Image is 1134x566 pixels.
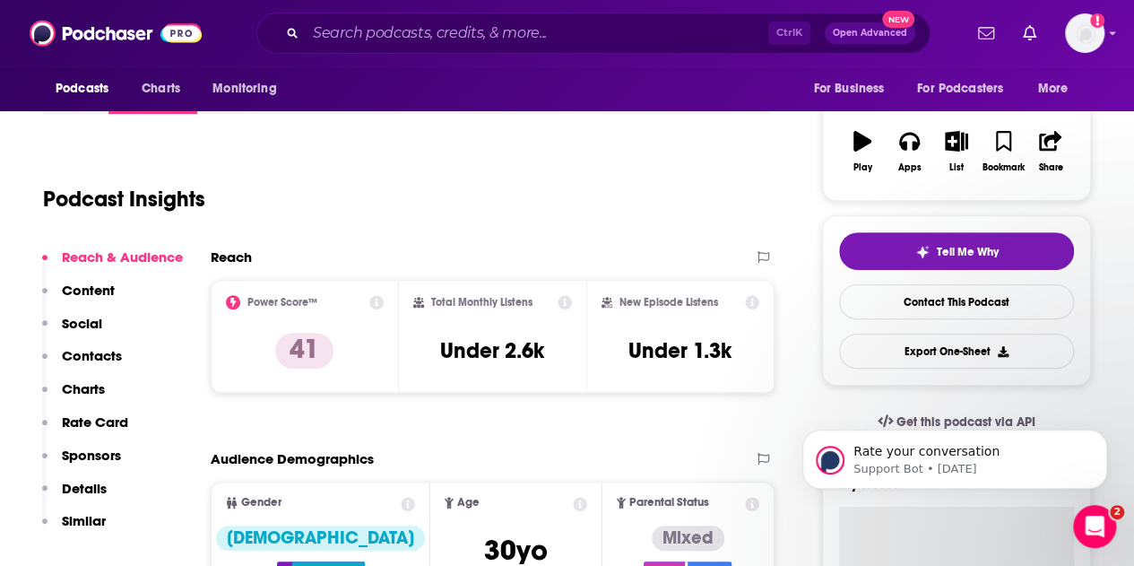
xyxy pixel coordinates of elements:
[200,72,299,106] button: open menu
[980,119,1026,184] button: Bookmark
[1090,13,1104,28] svg: Add a profile image
[1065,13,1104,53] button: Show profile menu
[42,447,121,480] button: Sponsors
[833,29,907,38] span: Open Advanced
[619,296,718,309] h2: New Episode Listens
[212,76,276,101] span: Monitoring
[62,315,102,332] p: Social
[801,72,906,106] button: open menu
[42,512,106,545] button: Similar
[211,450,374,467] h2: Audience Demographics
[813,76,884,101] span: For Business
[43,72,132,106] button: open menu
[42,414,128,447] button: Rate Card
[915,245,930,259] img: tell me why sparkle
[62,282,115,299] p: Content
[971,18,1001,48] a: Show notifications dropdown
[983,162,1025,173] div: Bookmark
[949,162,964,173] div: List
[42,480,107,513] button: Details
[886,119,932,184] button: Apps
[652,526,724,551] div: Mixed
[241,497,281,509] span: Gender
[933,119,980,184] button: List
[937,245,999,259] span: Tell Me Why
[43,186,205,213] h1: Podcast Insights
[440,337,544,364] h3: Under 2.6k
[62,447,121,464] p: Sponsors
[42,282,115,315] button: Content
[42,347,122,380] button: Contacts
[247,296,317,309] h2: Power Score™
[839,232,1074,270] button: tell me why sparkleTell Me Why
[1065,13,1104,53] img: User Profile
[1016,18,1043,48] a: Show notifications dropdown
[62,347,122,364] p: Contacts
[62,480,107,497] p: Details
[431,296,532,309] h2: Total Monthly Listens
[306,19,768,48] input: Search podcasts, credits, & more...
[917,76,1003,101] span: For Podcasters
[62,248,183,266] p: Reach & Audience
[62,414,128,431] p: Rate Card
[839,334,1074,369] button: Export One-Sheet
[457,497,480,509] span: Age
[825,22,915,44] button: Open AdvancedNew
[839,284,1074,319] a: Contact This Podcast
[142,76,180,101] span: Charts
[629,497,709,509] span: Parental Status
[42,380,105,414] button: Charts
[839,119,886,184] button: Play
[1065,13,1104,53] span: Logged in as JFarrellPR
[775,392,1134,518] iframe: Intercom notifications message
[1073,505,1116,548] iframe: Intercom live chat
[42,248,183,282] button: Reach & Audience
[211,248,252,266] h2: Reach
[256,13,931,54] div: Search podcasts, credits, & more...
[853,162,872,173] div: Play
[1038,162,1062,173] div: Share
[130,72,191,106] a: Charts
[1110,505,1124,519] span: 2
[768,22,810,45] span: Ctrl K
[62,380,105,397] p: Charts
[905,72,1029,106] button: open menu
[882,11,914,28] span: New
[1038,76,1069,101] span: More
[1026,72,1091,106] button: open menu
[275,333,333,369] p: 41
[56,76,108,101] span: Podcasts
[1027,119,1074,184] button: Share
[216,526,425,551] div: [DEMOGRAPHIC_DATA]
[898,162,922,173] div: Apps
[628,337,731,364] h3: Under 1.3k
[30,16,202,50] img: Podchaser - Follow, Share and Rate Podcasts
[42,315,102,348] button: Social
[62,512,106,529] p: Similar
